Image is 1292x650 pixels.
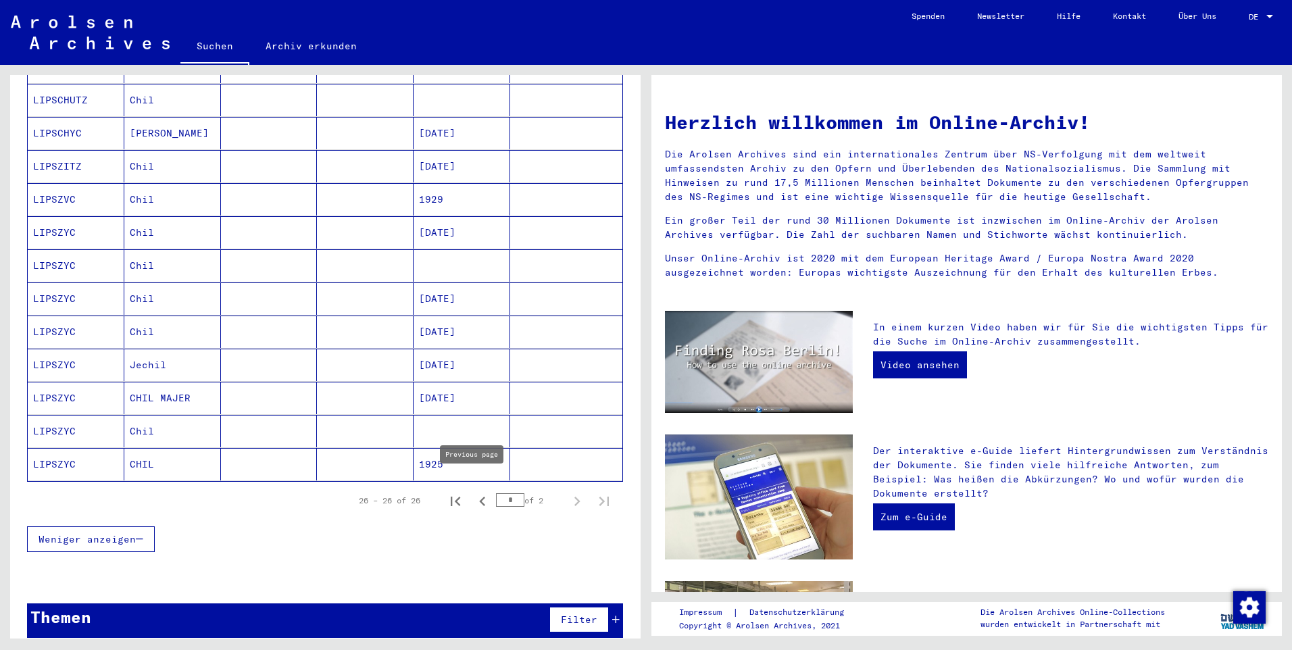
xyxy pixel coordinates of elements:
a: Impressum [679,605,732,620]
mat-cell: Chil [124,84,221,116]
p: Unser Online-Archiv ist 2020 mit dem European Heritage Award / Europa Nostra Award 2020 ausgezeic... [665,251,1268,280]
img: video.jpg [665,311,853,413]
mat-cell: Jechil [124,349,221,381]
mat-cell: 1929 [414,183,510,216]
button: Weniger anzeigen [27,526,155,552]
a: Datenschutzerklärung [739,605,860,620]
button: First page [442,487,469,514]
img: eguide.jpg [665,434,853,559]
mat-cell: [DATE] [414,117,510,149]
p: Die Arolsen Archives Online-Collections [980,606,1165,618]
mat-cell: 1925 [414,448,510,480]
mat-cell: LIPSZITZ [28,150,124,182]
mat-cell: [DATE] [414,282,510,315]
mat-cell: LIPSZYC [28,382,124,414]
mat-cell: Chil [124,150,221,182]
mat-cell: Chil [124,216,221,249]
button: Previous page [469,487,496,514]
mat-cell: LIPSZYC [28,216,124,249]
img: yv_logo.png [1218,601,1268,635]
mat-cell: LIPSZYC [28,282,124,315]
a: Zum e-Guide [873,503,955,530]
span: DE [1249,12,1264,22]
span: Filter [561,614,597,626]
mat-cell: [DATE] [414,349,510,381]
mat-cell: LIPSCHUTZ [28,84,124,116]
a: Suchen [180,30,249,65]
mat-cell: Chil [124,183,221,216]
div: 26 – 26 of 26 [359,495,420,507]
mat-cell: CHIL MAJER [124,382,221,414]
button: Next page [564,487,591,514]
p: Der interaktive e-Guide liefert Hintergrundwissen zum Verständnis der Dokumente. Sie finden viele... [873,444,1268,501]
mat-cell: [PERSON_NAME] [124,117,221,149]
mat-cell: LIPSCHYC [28,117,124,149]
p: In einem kurzen Video haben wir für Sie die wichtigsten Tipps für die Suche im Online-Archiv zusa... [873,320,1268,349]
div: of 2 [496,494,564,507]
mat-cell: LIPSZYC [28,316,124,348]
mat-cell: Chil [124,415,221,447]
button: Last page [591,487,618,514]
p: Copyright © Arolsen Archives, 2021 [679,620,860,632]
mat-cell: [DATE] [414,316,510,348]
div: | [679,605,860,620]
div: Themen [30,605,91,629]
mat-cell: LIPSZYC [28,415,124,447]
p: Ein großer Teil der rund 30 Millionen Dokumente ist inzwischen im Online-Archiv der Arolsen Archi... [665,214,1268,242]
button: Filter [549,607,609,632]
img: Zustimmung ändern [1233,591,1266,624]
p: wurden entwickelt in Partnerschaft mit [980,618,1165,630]
mat-cell: Chil [124,249,221,282]
mat-cell: [DATE] [414,382,510,414]
p: Zusätzlich zu Ihrer eigenen Recherche haben Sie die Möglichkeit, eine Anfrage an die Arolsen Arch... [873,591,1268,647]
mat-cell: CHIL [124,448,221,480]
mat-cell: [DATE] [414,150,510,182]
h1: Herzlich willkommen im Online-Archiv! [665,108,1268,136]
a: Video ansehen [873,351,967,378]
mat-cell: Chil [124,316,221,348]
mat-cell: Chil [124,282,221,315]
mat-cell: LIPSZYC [28,249,124,282]
a: Archiv erkunden [249,30,373,62]
span: Weniger anzeigen [39,533,136,545]
mat-cell: [DATE] [414,216,510,249]
img: Arolsen_neg.svg [11,16,170,49]
mat-cell: LIPSZYC [28,349,124,381]
p: Die Arolsen Archives sind ein internationales Zentrum über NS-Verfolgung mit dem weltweit umfasse... [665,147,1268,204]
mat-cell: LIPSZYC [28,448,124,480]
mat-cell: LIPSZVC [28,183,124,216]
